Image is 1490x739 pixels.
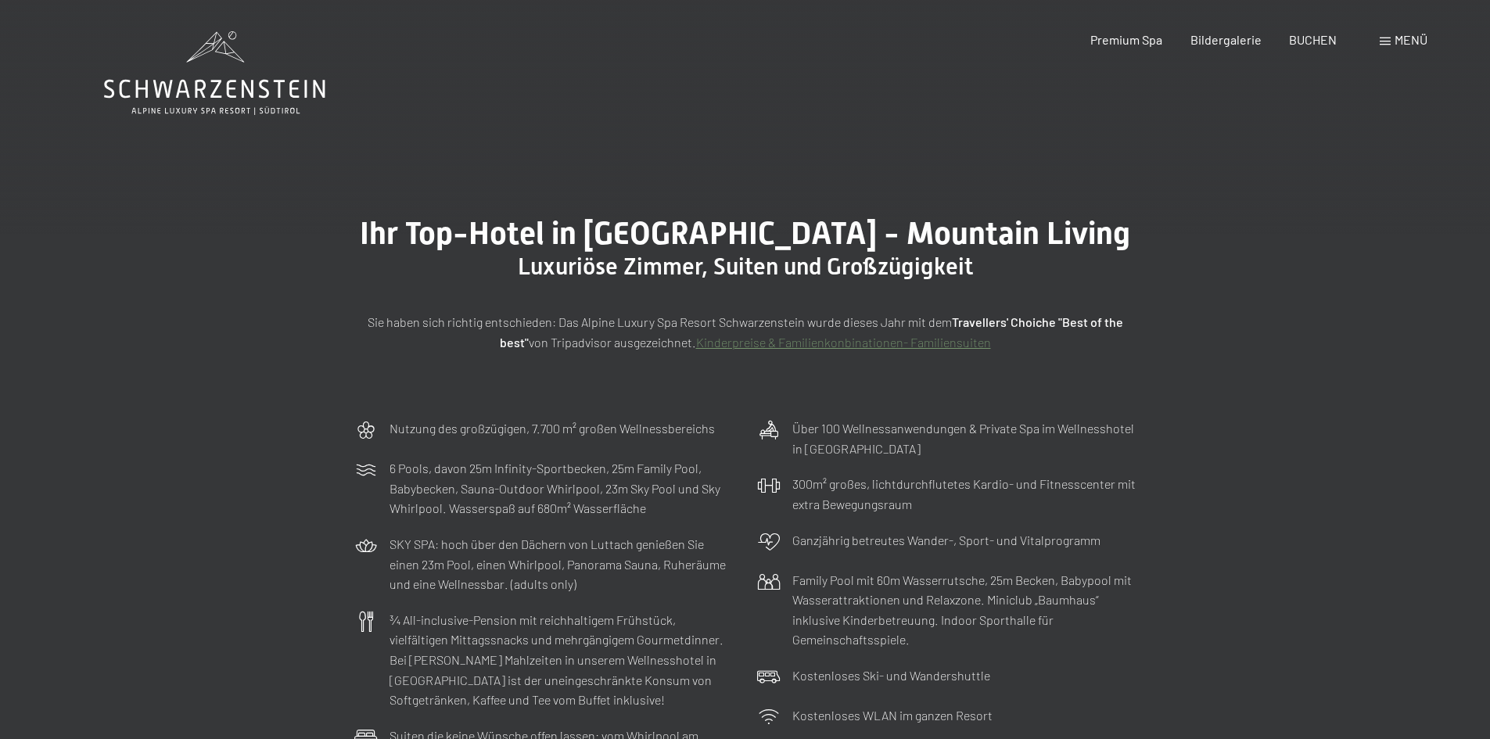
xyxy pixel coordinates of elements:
span: Ihr Top-Hotel in [GEOGRAPHIC_DATA] - Mountain Living [360,215,1130,252]
p: Sie haben sich richtig entschieden: Das Alpine Luxury Spa Resort Schwarzenstein wurde dieses Jahr... [354,312,1136,352]
span: Einwilligung Marketing* [595,407,724,423]
p: 6 Pools, davon 25m Infinity-Sportbecken, 25m Family Pool, Babybecken, Sauna-Outdoor Whirlpool, 23... [390,458,734,518]
p: 300m² großes, lichtdurchflutetes Kardio- und Fitnesscenter mit extra Bewegungsraum [792,474,1136,514]
p: Über 100 Wellnessanwendungen & Private Spa im Wellnesshotel in [GEOGRAPHIC_DATA] [792,418,1136,458]
span: Menü [1395,32,1427,47]
p: SKY SPA: hoch über den Dächern von Luttach genießen Sie einen 23m Pool, einen Whirlpool, Panorama... [390,534,734,594]
a: BUCHEN [1289,32,1337,47]
p: ¾ All-inclusive-Pension mit reichhaltigem Frühstück, vielfältigen Mittagssnacks und mehrgängigem ... [390,610,734,710]
a: Bildergalerie [1190,32,1262,47]
p: Nutzung des großzügigen, 7.700 m² großen Wellnessbereichs [390,418,715,439]
p: Family Pool mit 60m Wasserrutsche, 25m Becken, Babypool mit Wasserattraktionen und Relaxzone. Min... [792,570,1136,650]
span: Luxuriöse Zimmer, Suiten und Großzügigkeit [518,253,973,280]
p: Ganzjährig betreutes Wander-, Sport- und Vitalprogramm [792,530,1100,551]
strong: Travellers' Choiche "Best of the best" [500,314,1123,350]
a: Premium Spa [1090,32,1162,47]
p: Kostenloses Ski- und Wandershuttle [792,665,990,686]
a: Kinderpreise & Familienkonbinationen- Familiensuiten [696,335,991,350]
p: Kostenloses WLAN im ganzen Resort [792,705,993,726]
